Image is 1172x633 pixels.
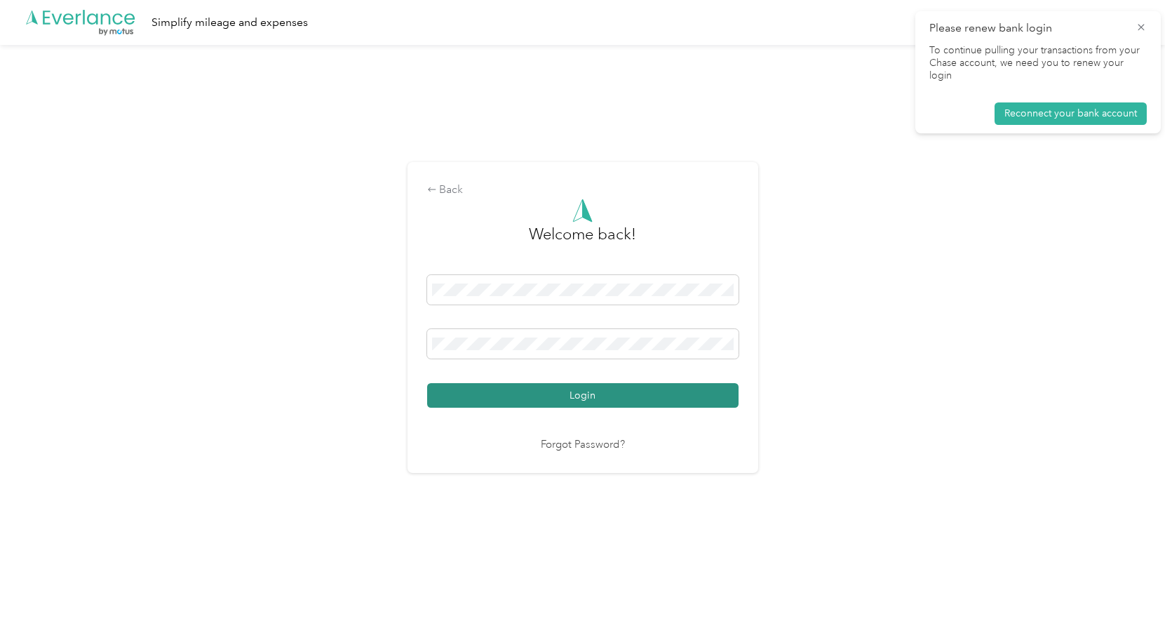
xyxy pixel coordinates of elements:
button: Login [427,383,739,408]
a: Forgot Password? [541,437,625,453]
h3: greeting [529,222,636,260]
iframe: Everlance-gr Chat Button Frame [1093,554,1172,633]
button: Reconnect your bank account [995,102,1147,125]
p: To continue pulling your transactions from your Chase account, we need you to renew your login [929,44,1147,83]
p: Please renew bank login [929,20,1126,37]
div: Simplify mileage and expenses [151,14,308,32]
div: Back [427,182,739,199]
